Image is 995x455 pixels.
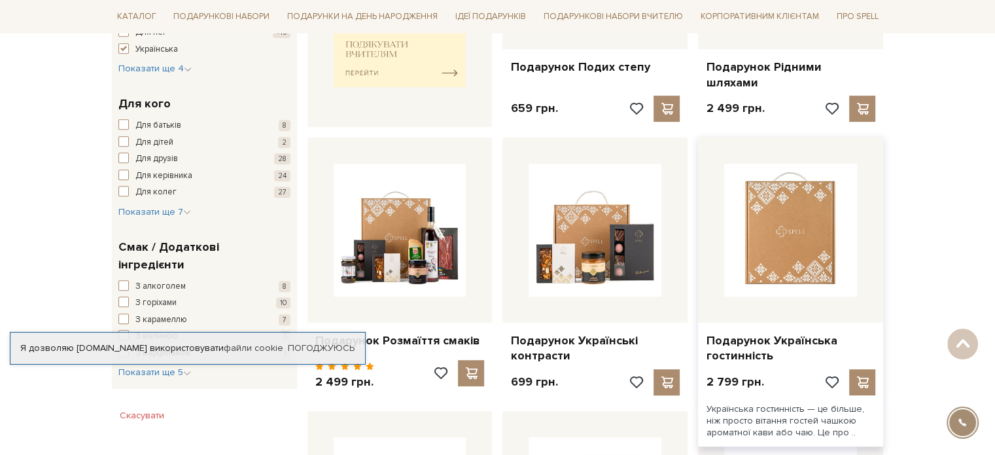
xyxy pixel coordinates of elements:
[831,7,883,27] a: Про Spell
[118,136,290,149] button: Для дітей 2
[118,330,290,343] button: З малиною 1
[168,7,275,27] a: Подарункові набори
[118,95,171,113] span: Для кого
[112,7,162,27] a: Каталог
[135,153,178,166] span: Для друзів
[118,186,290,199] button: Для колег 27
[698,395,883,447] div: Українська гостинність — це більше, ніж просто вітання гостей чашкою ароматної кави або чаю. Це п...
[288,342,355,354] a: Погоджуюсь
[315,374,375,390] p: 2 499 грн.
[118,297,290,310] button: З горіхами 10
[706,374,763,390] p: 2 799 грн.
[118,314,290,327] button: З карамеллю 7
[706,60,875,90] a: Подарунок Рідними шляхами
[118,63,192,74] span: Показати ще 4
[135,136,173,149] span: Для дітей
[278,137,290,148] span: 2
[135,186,177,199] span: Для колег
[118,119,290,132] button: Для батьків 8
[135,314,187,327] span: З карамеллю
[315,333,485,348] a: Подарунок Розмаїття смаків
[276,297,290,308] span: 10
[538,5,688,27] a: Подарункові набори Вчителю
[274,170,290,181] span: 24
[510,60,680,75] a: Подарунок Подих степу
[706,101,764,116] p: 2 499 грн.
[135,43,178,56] span: Українська
[282,7,443,27] a: Подарунки на День народження
[510,333,680,364] a: Подарунок Українські контрасти
[450,7,531,27] a: Ідеї подарунків
[274,187,290,198] span: 27
[279,120,290,131] span: 8
[10,342,365,354] div: Я дозволяю [DOMAIN_NAME] використовувати
[118,62,192,75] button: Показати ще 4
[279,281,290,292] span: 8
[118,238,287,274] span: Смак / Додаткові інгредієнти
[118,367,191,378] span: Показати ще 5
[510,101,557,116] p: 659 грн.
[118,366,191,379] button: Показати ще 5
[724,164,857,297] img: Подарунок Українська гостинність
[135,170,192,183] span: Для керівника
[280,331,290,342] span: 1
[135,330,178,343] span: З малиною
[118,206,191,219] button: Показати ще 7
[112,405,172,426] button: Скасувати
[224,342,283,354] a: файли cookie
[118,153,290,166] button: Для друзів 28
[695,7,824,27] a: Корпоративним клієнтам
[279,314,290,325] span: 7
[135,280,186,293] span: З алкоголем
[510,374,557,390] p: 699 грн.
[118,170,290,183] button: Для керівника 24
[118,280,290,293] button: З алкоголем 8
[706,333,875,364] a: Подарунок Українська гостинність
[135,297,177,310] span: З горіхами
[274,153,290,164] span: 28
[135,119,181,132] span: Для батьків
[118,206,191,217] span: Показати ще 7
[118,43,290,56] button: Українська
